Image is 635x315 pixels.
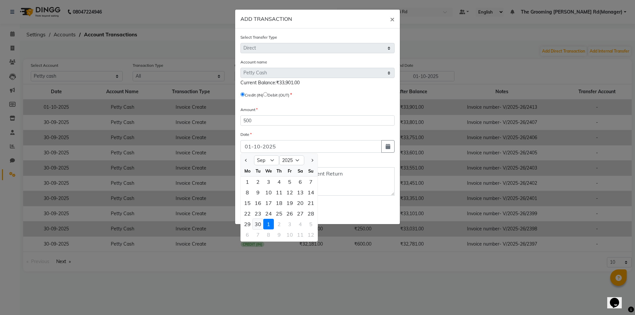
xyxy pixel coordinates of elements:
[242,177,253,187] div: Monday, September 1, 2025
[295,219,306,229] div: Saturday, October 4, 2025
[263,177,274,187] div: 3
[242,208,253,219] div: Monday, September 22, 2025
[242,166,253,176] div: Mo
[284,177,295,187] div: 5
[263,177,274,187] div: Wednesday, September 3, 2025
[295,208,306,219] div: 27
[295,208,306,219] div: Saturday, September 27, 2025
[274,219,284,229] div: 2
[274,208,284,219] div: 25
[284,198,295,208] div: 19
[306,198,316,208] div: 21
[242,177,253,187] div: 1
[274,166,284,176] div: Th
[284,229,295,240] div: 10
[245,92,263,98] label: Credit (IN)
[242,229,253,240] div: Monday, October 6, 2025
[390,14,395,24] span: ×
[284,229,295,240] div: Friday, October 10, 2025
[253,208,263,219] div: 23
[306,208,316,219] div: 28
[240,59,267,65] label: Account name
[263,166,274,176] div: We
[263,187,274,198] div: 10
[243,155,249,166] button: Previous month
[253,198,263,208] div: Tuesday, September 16, 2025
[306,177,316,187] div: Sunday, September 7, 2025
[253,219,263,229] div: Tuesday, September 30, 2025
[295,219,306,229] div: 4
[274,187,284,198] div: Thursday, September 11, 2025
[306,219,316,229] div: 5
[253,187,263,198] div: Tuesday, September 9, 2025
[295,198,306,208] div: 20
[253,229,263,240] div: 7
[284,177,295,187] div: Friday, September 5, 2025
[242,187,253,198] div: 8
[242,198,253,208] div: 15
[263,198,274,208] div: Wednesday, September 17, 2025
[306,198,316,208] div: Sunday, September 21, 2025
[253,198,263,208] div: 16
[242,187,253,198] div: Monday, September 8, 2025
[263,229,274,240] div: Wednesday, October 8, 2025
[253,219,263,229] div: 30
[242,219,253,229] div: Monday, September 29, 2025
[295,229,306,240] div: Saturday, October 11, 2025
[240,107,258,113] label: Amount
[295,229,306,240] div: 11
[295,198,306,208] div: Saturday, September 20, 2025
[306,229,316,240] div: Sunday, October 12, 2025
[240,34,277,40] label: Select Transfer Type
[306,219,316,229] div: Sunday, October 5, 2025
[607,289,628,308] iframe: chat widget
[309,155,315,166] button: Next month
[284,219,295,229] div: 3
[284,187,295,198] div: 12
[242,219,253,229] div: 29
[240,80,300,86] span: Current Balance:₹33,901.00
[295,166,306,176] div: Sa
[253,177,263,187] div: Tuesday, September 2, 2025
[385,10,400,28] button: Close
[254,155,279,165] select: Select month
[274,219,284,229] div: Thursday, October 2, 2025
[274,208,284,219] div: Thursday, September 25, 2025
[263,219,274,229] div: 1
[284,187,295,198] div: Friday, September 12, 2025
[263,198,274,208] div: 17
[263,219,274,229] div: Wednesday, October 1, 2025
[295,177,306,187] div: Saturday, September 6, 2025
[295,177,306,187] div: 6
[274,229,284,240] div: 9
[306,177,316,187] div: 7
[274,177,284,187] div: Thursday, September 4, 2025
[306,208,316,219] div: Sunday, September 28, 2025
[240,15,292,23] h6: ADD TRANSACTION
[253,208,263,219] div: Tuesday, September 23, 2025
[284,166,295,176] div: Fr
[268,92,289,98] label: Debit (OUT)
[274,187,284,198] div: 11
[253,229,263,240] div: Tuesday, October 7, 2025
[279,155,304,165] select: Select year
[284,208,295,219] div: 26
[284,198,295,208] div: Friday, September 19, 2025
[263,208,274,219] div: Wednesday, September 24, 2025
[274,177,284,187] div: 4
[242,208,253,219] div: 22
[242,198,253,208] div: Monday, September 15, 2025
[263,187,274,198] div: Wednesday, September 10, 2025
[306,229,316,240] div: 12
[306,166,316,176] div: Su
[242,229,253,240] div: 6
[253,187,263,198] div: 9
[263,208,274,219] div: 24
[295,187,306,198] div: Saturday, September 13, 2025
[284,219,295,229] div: Friday, October 3, 2025
[274,229,284,240] div: Thursday, October 9, 2025
[263,229,274,240] div: 8
[274,198,284,208] div: 18
[306,187,316,198] div: 14
[253,177,263,187] div: 2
